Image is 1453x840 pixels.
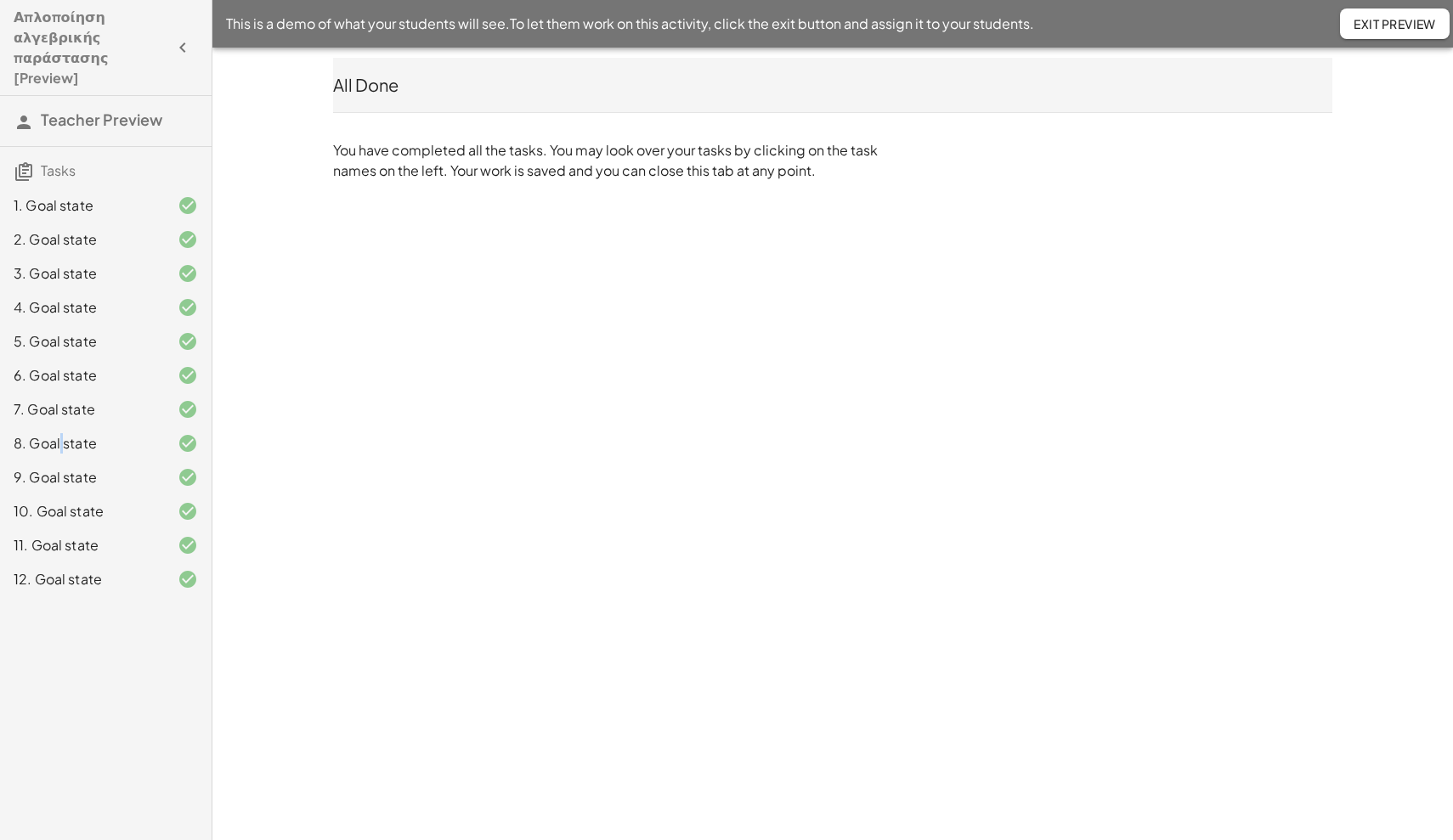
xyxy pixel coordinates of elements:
[14,467,150,488] div: 9. Goal state
[14,365,150,386] div: 6. Goal state
[14,331,150,352] div: 5. Goal state
[178,399,198,420] i: Task finished and correct.
[178,467,198,488] i: Task finished and correct.
[178,229,198,250] i: Task finished and correct.
[178,433,198,454] i: Task finished and correct.
[41,161,76,179] span: Tasks
[178,365,198,386] i: Task finished and correct.
[178,569,198,589] i: Task finished and correct.
[1340,8,1450,39] button: Exit Preview
[14,195,150,216] div: 1. Goal state
[178,297,198,318] i: Task finished and correct.
[14,297,150,318] div: 4. Goal state
[1354,16,1436,31] span: Exit Preview
[333,73,1332,97] div: All Done
[14,433,150,454] div: 8. Goal state
[14,229,150,250] div: 2. Goal state
[14,399,150,420] div: 7. Goal state
[14,569,150,589] div: 12. Goal state
[178,331,198,352] i: Task finished and correct.
[14,535,150,555] div: 11. Goal state
[14,263,150,284] div: 3. Goal state
[14,7,167,88] h4: Απλοποίηση αλγεβρικής παράστασης [Preview]
[178,195,198,216] i: Task finished and correct.
[14,501,150,521] div: 10. Goal state
[226,14,1034,34] span: This is a demo of what your students will see. To let them work on this activity, click the exit ...
[178,535,198,555] i: Task finished and correct.
[41,110,162,129] span: Teacher Preview
[178,263,198,284] i: Task finished and correct.
[333,140,885,181] p: You have completed all the tasks. You may look over your tasks by clicking on the task names on t...
[178,501,198,521] i: Task finished and correct.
